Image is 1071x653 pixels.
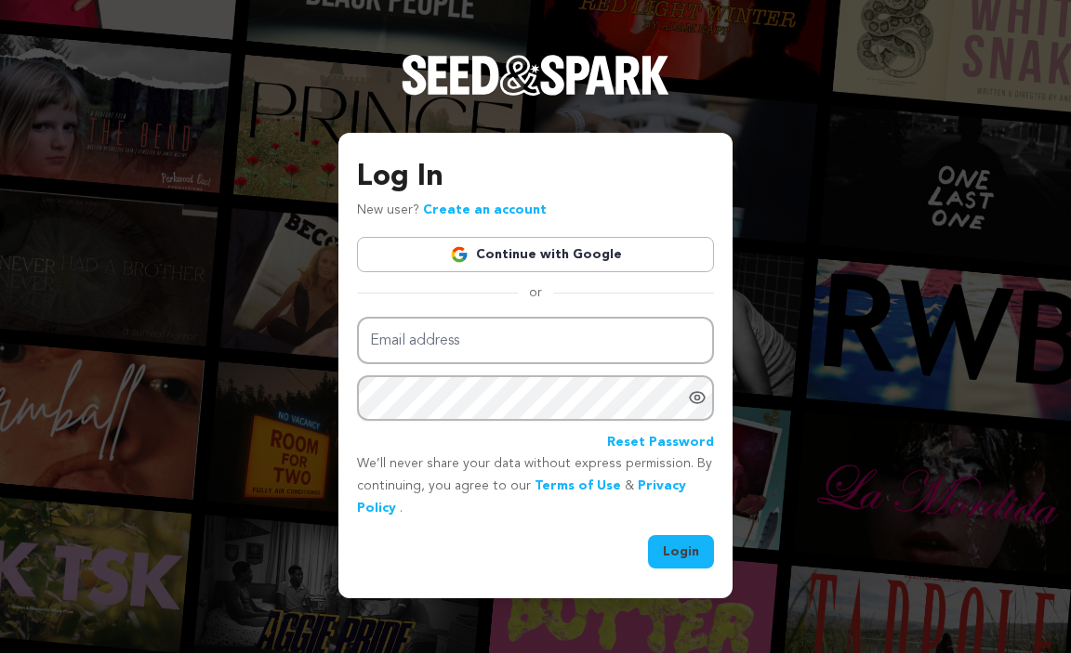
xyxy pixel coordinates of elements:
[357,200,547,222] p: New user?
[648,535,714,568] button: Login
[402,55,669,96] img: Seed&Spark Logo
[357,317,714,364] input: Email address
[688,388,707,407] a: Show password as plain text. Warning: this will display your password on the screen.
[357,155,714,200] h3: Log In
[518,283,553,302] span: or
[535,479,621,492] a: Terms of Use
[402,55,669,133] a: Seed&Spark Homepage
[357,453,714,519] p: We’ll never share your data without express permission. By continuing, you agree to our & .
[423,203,547,216] a: Create an account
[450,245,469,264] img: Google logo
[607,432,714,454] a: Reset Password
[357,237,714,272] a: Continue with Google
